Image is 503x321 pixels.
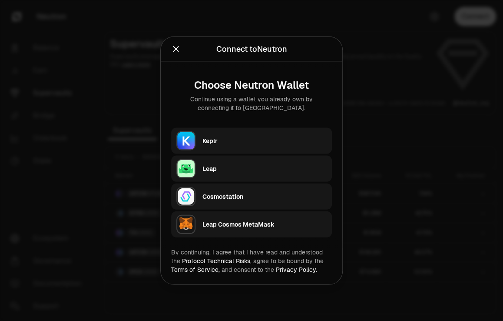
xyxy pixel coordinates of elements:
[202,164,327,173] div: Leap
[171,248,332,274] div: By continuing, I agree that I have read and understood the agree to be bound by the and consent t...
[202,137,327,145] div: Keplr
[178,95,325,112] div: Continue using a wallet you already own by connecting it to [GEOGRAPHIC_DATA].
[182,257,251,265] a: Protocol Technical Risks,
[178,79,325,91] div: Choose Neutron Wallet
[171,266,220,274] a: Terms of Service,
[171,211,332,237] button: Leap Cosmos MetaMaskLeap Cosmos MetaMask
[202,220,327,229] div: Leap Cosmos MetaMask
[171,184,332,210] button: CosmostationCosmostation
[171,128,332,154] button: KeplrKeplr
[176,159,195,178] img: Leap
[276,266,317,274] a: Privacy Policy.
[176,215,195,234] img: Leap Cosmos MetaMask
[202,192,327,201] div: Cosmostation
[171,43,181,55] button: Close
[176,187,195,206] img: Cosmostation
[171,156,332,182] button: LeapLeap
[216,43,287,55] div: Connect to Neutron
[176,131,195,150] img: Keplr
